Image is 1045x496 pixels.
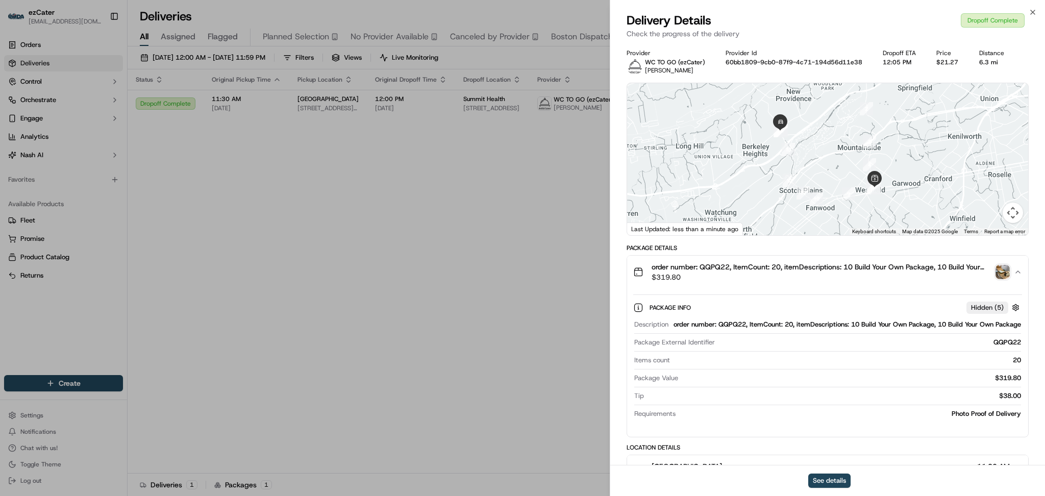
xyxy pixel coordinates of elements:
[971,303,1004,312] span: Hidden ( 5 )
[173,101,186,113] button: Start new chat
[979,58,1008,66] div: 6.3 mi
[984,229,1025,234] a: Report a map error
[863,135,876,148] div: 3
[680,409,1021,418] div: Photo Proof of Delivery
[936,58,962,66] div: $21.27
[867,181,880,194] div: 7
[866,181,879,194] div: 8
[10,41,186,57] p: Welcome 👋
[634,409,676,418] span: Requirements
[852,228,896,235] button: Keyboard shortcuts
[634,356,670,365] span: Items count
[72,172,123,181] a: Powered byPylon
[630,222,663,235] img: Google
[86,149,94,157] div: 💻
[652,262,991,272] span: order number: QQPQ22, ItemCount: 20, itemDescriptions: 10 Build Your Own Package, 10 Build Your O...
[652,272,991,282] span: $319.80
[726,49,866,57] div: Provider Id
[627,288,1028,437] div: order number: QQPQ22, ItemCount: 20, itemDescriptions: 10 Build Your Own Package, 10 Build Your O...
[883,49,920,57] div: Dropoff ETA
[634,320,668,329] span: Description
[35,108,129,116] div: We're available if you need us!
[10,10,31,31] img: Nash
[673,320,1021,329] div: order number: QQPQ22, ItemCount: 20, itemDescriptions: 10 Build Your Own Package, 10 Build Your O...
[82,144,168,162] a: 💻API Documentation
[719,338,1021,347] div: QQPQ22
[10,149,18,157] div: 📗
[627,455,1028,488] button: [GEOGRAPHIC_DATA]11:30 AM
[20,148,78,158] span: Knowledge Base
[627,244,1029,252] div: Package Details
[902,229,958,234] span: Map data ©2025 Google
[6,144,82,162] a: 📗Knowledge Base
[627,222,743,235] div: Last Updated: less than a minute ago
[627,49,709,57] div: Provider
[808,474,851,488] button: See details
[682,374,1021,383] div: $319.80
[860,102,873,115] div: 2
[630,222,663,235] a: Open this area in Google Maps (opens a new window)
[35,97,167,108] div: Start new chat
[634,391,644,401] span: Tip
[883,58,920,66] div: 12:05 PM
[964,229,978,234] a: Terms (opens in new tab)
[96,148,164,158] span: API Documentation
[27,66,184,77] input: Got a question? Start typing here...
[10,97,29,116] img: 1736555255976-a54dd68f-1ca7-489b-9aae-adbdc363a1c4
[782,143,795,156] div: 13
[842,187,855,201] div: 9
[774,124,787,137] div: 18
[627,443,1029,452] div: Location Details
[775,124,788,137] div: 14
[810,192,823,205] div: 10
[652,461,722,472] span: [GEOGRAPHIC_DATA]
[650,304,693,312] span: Package Info
[774,124,787,137] div: 19
[863,158,876,171] div: 4
[627,256,1028,288] button: order number: QQPQ22, ItemCount: 20, itemDescriptions: 10 Build Your Own Package, 10 Build Your O...
[634,338,715,347] span: Package External Identifier
[1003,203,1023,223] button: Map camera controls
[726,58,862,66] button: 60bb1809-9cb0-87f9-4c71-194d56d11e38
[977,461,1010,472] span: 11:30 AM
[627,58,643,75] img: profile_wctogo_shipday.jpg
[783,174,796,187] div: 12
[797,186,810,200] div: 11
[627,12,711,29] span: Delivery Details
[634,374,678,383] span: Package Value
[674,356,1021,365] div: 20
[627,29,1029,39] p: Check the progress of the delivery
[102,173,123,181] span: Pylon
[979,49,1008,57] div: Distance
[645,66,693,75] span: [PERSON_NAME]
[645,58,705,66] p: WC TO GO (ezCater)
[648,391,1021,401] div: $38.00
[966,301,1022,314] button: Hidden (5)
[936,49,962,57] div: Price
[996,265,1010,279] img: photo_proof_of_delivery image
